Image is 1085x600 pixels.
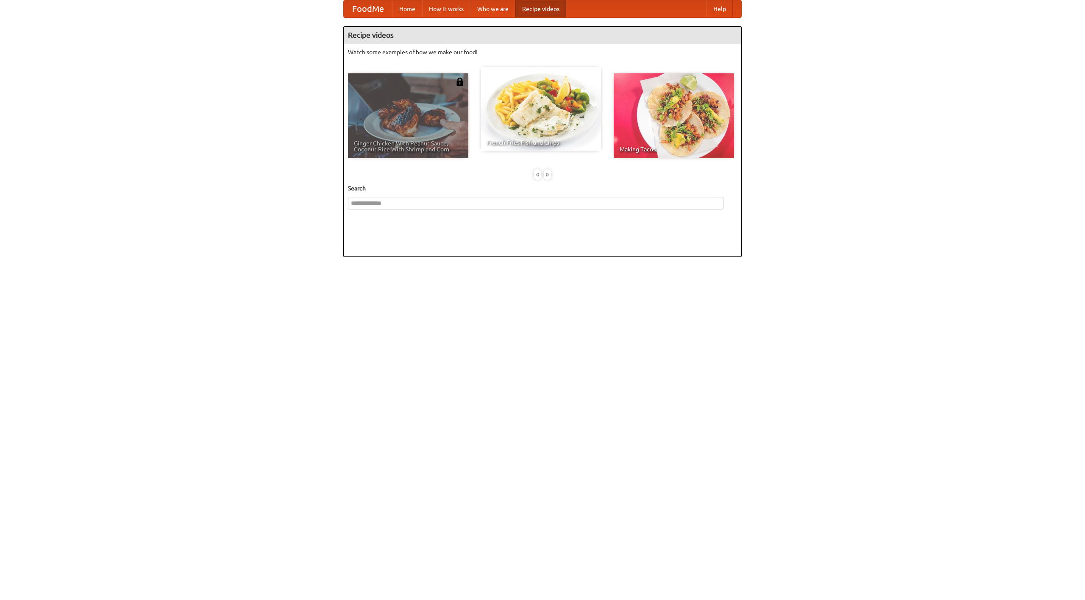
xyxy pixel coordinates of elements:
div: » [544,169,551,180]
a: Recipe videos [515,0,566,17]
h4: Recipe videos [344,27,741,44]
a: Help [707,0,733,17]
h5: Search [348,184,737,193]
img: 483408.png [456,78,464,86]
a: French Fries Fish and Chips [481,67,601,151]
a: Who we are [470,0,515,17]
a: Home [392,0,422,17]
p: Watch some examples of how we make our food! [348,48,737,56]
span: French Fries Fish and Chips [487,140,595,145]
span: Making Tacos [620,146,728,152]
div: « [534,169,541,180]
a: Making Tacos [614,73,734,158]
a: How it works [422,0,470,17]
a: FoodMe [344,0,392,17]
